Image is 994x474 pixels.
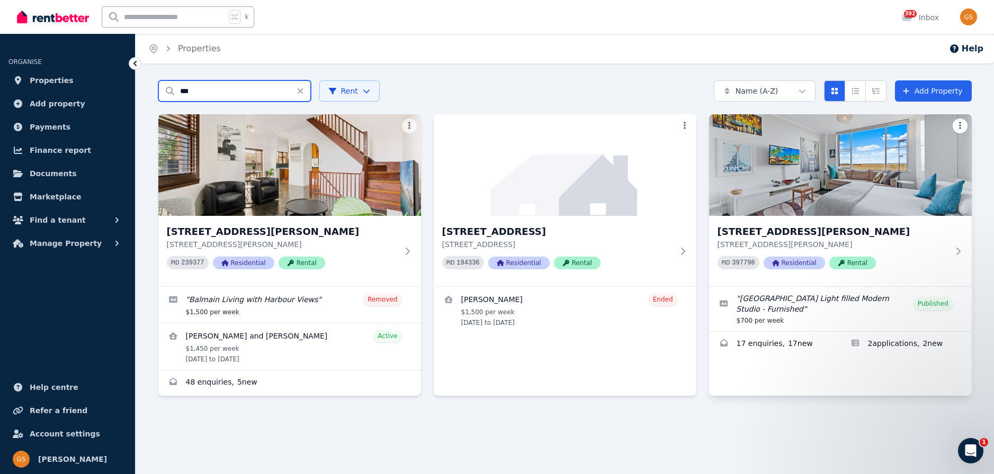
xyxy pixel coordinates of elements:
[714,80,816,102] button: Name (A-Z)
[158,287,421,323] a: Edit listing: Balmain Living with Harbour Views
[30,427,100,440] span: Account settings
[30,97,85,110] span: Add property
[30,167,77,180] span: Documents
[980,438,988,446] span: 1
[158,114,421,216] img: 7 Hosking Street, Balmain East
[442,239,673,250] p: [STREET_ADDRESS]
[181,259,204,267] code: 239377
[402,118,417,133] button: More options
[709,287,972,331] a: Edit listing: Centennial Park Light filled Modern Studio - Furnished
[8,58,42,66] span: ORGANISE
[158,323,421,370] a: View details for Brooke and Jonathan Hill
[17,9,89,25] img: RentBetter
[178,43,221,53] a: Properties
[456,259,479,267] code: 194336
[677,118,692,133] button: More options
[30,237,102,250] span: Manage Property
[865,80,886,102] button: Expanded list view
[958,438,983,463] iframe: Intercom live chat
[8,116,127,138] a: Payments
[8,209,127,231] button: Find a tenant
[8,70,127,91] a: Properties
[8,400,127,421] a: Refer a friend
[824,80,845,102] button: Card view
[30,144,91,157] span: Finance report
[434,114,696,286] a: 35 Division Street, Coogee[STREET_ADDRESS][STREET_ADDRESS]PID 194336ResidentialRental
[13,451,30,468] img: Gabriel Sarajinsky
[8,140,127,161] a: Finance report
[158,114,421,286] a: 7 Hosking Street, Balmain East[STREET_ADDRESS][PERSON_NAME][STREET_ADDRESS][PERSON_NAME]PID 23937...
[736,86,778,96] span: Name (A-Z)
[245,13,248,21] span: k
[8,93,127,114] a: Add property
[829,257,876,269] span: Rental
[30,381,78,394] span: Help centre
[8,233,127,254] button: Manage Property
[904,10,917,17] span: 392
[902,12,939,23] div: Inbox
[30,74,74,87] span: Properties
[167,239,398,250] p: [STREET_ADDRESS][PERSON_NAME]
[554,257,601,269] span: Rental
[136,34,234,63] nav: Breadcrumb
[30,404,87,417] span: Refer a friend
[722,260,730,266] small: PID
[30,121,70,133] span: Payments
[949,42,983,55] button: Help
[709,332,840,357] a: Enquiries for 77/49-51 Cook Rd, Centennial Park
[296,80,311,102] button: Clear search
[279,257,325,269] span: Rental
[38,453,107,466] span: [PERSON_NAME]
[319,80,380,102] button: Rent
[718,239,948,250] p: [STREET_ADDRESS][PERSON_NAME]
[167,224,398,239] h3: [STREET_ADDRESS][PERSON_NAME]
[960,8,977,25] img: Gabriel Sarajinsky
[840,332,972,357] a: Applications for 77/49-51 Cook Rd, Centennial Park
[845,80,866,102] button: Compact list view
[709,114,972,216] img: 77/49-51 Cook Rd, Centennial Park
[718,224,948,239] h3: [STREET_ADDRESS][PERSON_NAME]
[30,214,86,226] span: Find a tenant
[709,114,972,286] a: 77/49-51 Cook Rd, Centennial Park[STREET_ADDRESS][PERSON_NAME][STREET_ADDRESS][PERSON_NAME]PID 39...
[8,163,127,184] a: Documents
[213,257,274,269] span: Residential
[488,257,550,269] span: Residential
[8,423,127,444] a: Account settings
[895,80,972,102] a: Add Property
[434,287,696,333] a: View details for Jon Hayres
[732,259,755,267] code: 397798
[953,118,968,133] button: More options
[158,370,421,396] a: Enquiries for 7 Hosking Street, Balmain East
[446,260,455,266] small: PID
[764,257,825,269] span: Residential
[824,80,886,102] div: View options
[8,186,127,207] a: Marketplace
[30,190,81,203] span: Marketplace
[8,377,127,398] a: Help centre
[434,114,696,216] img: 35 Division Street, Coogee
[442,224,673,239] h3: [STREET_ADDRESS]
[171,260,180,266] small: PID
[328,86,358,96] span: Rent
